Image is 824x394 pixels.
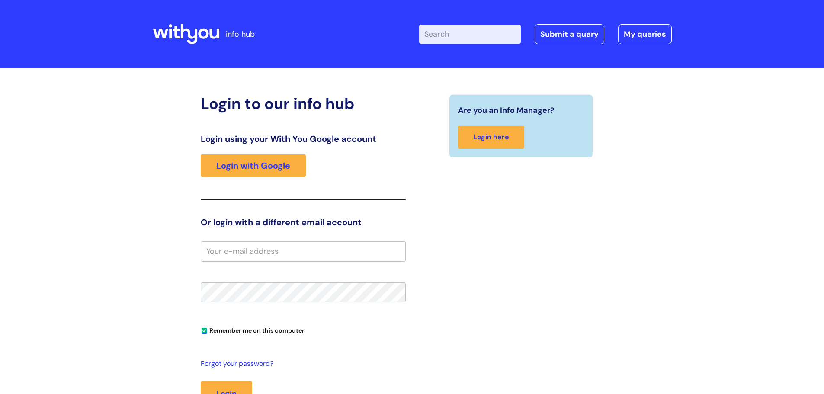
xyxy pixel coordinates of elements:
input: Remember me on this computer [202,328,207,334]
a: My queries [618,24,672,44]
a: Forgot your password? [201,358,401,370]
input: Search [419,25,521,44]
h3: Login using your With You Google account [201,134,406,144]
input: Your e-mail address [201,241,406,261]
a: Login here [458,126,524,149]
h3: Or login with a different email account [201,217,406,227]
h2: Login to our info hub [201,94,406,113]
span: Are you an Info Manager? [458,103,555,117]
a: Submit a query [535,24,604,44]
label: Remember me on this computer [201,325,305,334]
div: You can uncheck this option if you're logging in from a shared device [201,323,406,337]
p: info hub [226,27,255,41]
a: Login with Google [201,154,306,177]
